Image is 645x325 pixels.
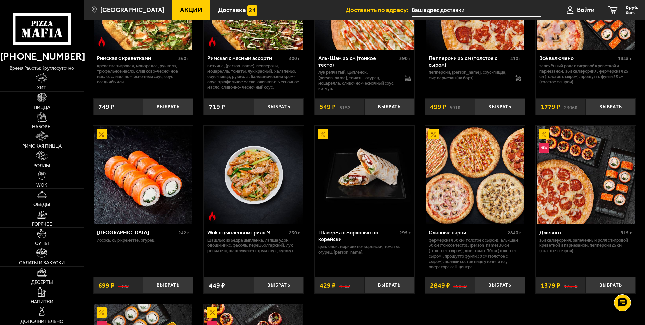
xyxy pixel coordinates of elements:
span: 400 г [289,56,300,61]
a: АкционныйНовинкаДжекпот [536,126,636,224]
a: АкционныйСлавные парни [425,126,525,224]
img: Акционный [318,129,328,139]
div: [GEOGRAPHIC_DATA] [97,229,177,236]
span: Акции [180,7,202,13]
button: Выбрать [254,98,304,115]
span: Горячее [32,221,52,226]
div: Джекпот [539,229,619,236]
span: 295 г [399,230,411,236]
span: Обеды [33,202,50,207]
a: АкционныйШаверма с морковью по-корейски [315,126,415,224]
div: Wok с цыпленком гриль M [207,229,287,236]
a: АкционныйФиладельфия [93,126,193,224]
img: Новинка [539,143,549,153]
span: 549 ₽ [320,104,336,110]
div: Римская с мясным ассорти [207,55,287,61]
img: Джекпот [537,126,635,224]
input: Ваш адрес доставки [412,4,541,17]
span: 449 ₽ [209,282,225,289]
span: Доставить по адресу: [346,7,412,13]
span: 2849 ₽ [430,282,450,289]
span: 0 руб. [626,5,638,10]
span: [GEOGRAPHIC_DATA] [100,7,164,13]
p: ветчина, [PERSON_NAME], пепперони, моцарелла, томаты, лук красный, халапеньо, соус-пицца, руккола... [207,63,300,90]
s: 3985 ₽ [453,282,467,289]
span: Роллы [33,163,50,168]
div: Всё включено [539,55,616,61]
p: цыпленок, морковь по-корейски, томаты, огурец, [PERSON_NAME]. [318,244,411,255]
p: шашлык из бедра цыплёнка, лапша удон, овощи микс, фасоль, перец болгарский, лук репчатый, шашлычн... [207,238,300,254]
button: Выбрать [364,277,414,294]
img: Акционный [539,129,549,139]
span: 2840 г [508,230,521,236]
s: 591 ₽ [450,104,460,110]
span: 0 шт. [626,11,638,15]
div: Римская с креветками [97,55,177,61]
p: креветка тигровая, моцарелла, руккола, трюфельное масло, оливково-чесночное масло, сливочно-чесно... [97,63,190,85]
img: Акционный [428,129,439,139]
span: Войти [577,7,595,13]
span: 242 г [178,230,189,236]
p: Фермерская 30 см (толстое с сыром), Аль-Шам 30 см (тонкое тесто), [PERSON_NAME] 30 см (толстое с ... [429,238,521,270]
button: Выбрать [143,277,193,294]
div: Пепперони 25 см (толстое с сыром) [429,55,509,68]
span: 360 г [178,56,189,61]
span: Доставка [218,7,246,13]
s: 1757 ₽ [564,282,577,289]
span: 390 г [399,56,411,61]
span: 1379 ₽ [541,282,560,289]
p: лук репчатый, цыпленок, [PERSON_NAME], томаты, огурец, моцарелла, сливочно-чесночный соус, кетчуп. [318,70,398,91]
img: Шаверма с морковью по-корейски [315,126,414,224]
img: Острое блюдо [207,211,217,221]
span: 1779 ₽ [541,104,560,110]
div: Аль-Шам 25 см (тонкое тесто) [318,55,398,68]
s: 470 ₽ [339,282,350,289]
s: 749 ₽ [118,282,129,289]
img: Акционный [207,307,217,318]
span: Пицца [34,105,50,110]
button: Выбрать [475,98,525,115]
span: Супы [35,241,49,246]
img: Акционный [97,129,107,139]
img: Филадельфия [94,126,192,224]
span: Дополнительно [20,319,63,324]
span: Напитки [31,299,53,304]
button: Выбрать [586,98,636,115]
span: 915 г [621,230,632,236]
span: 499 ₽ [430,104,446,110]
button: Выбрать [475,277,525,294]
span: WOK [36,183,47,187]
span: 719 ₽ [209,104,225,110]
div: Шаверма с морковью по-корейски [318,229,398,242]
s: 618 ₽ [339,104,350,110]
p: лосось, Сыр креметте, огурец. [97,238,190,243]
img: 15daf4d41897b9f0e9f617042186c801.svg [247,5,257,16]
button: Выбрать [254,277,304,294]
span: Римская пицца [22,144,62,148]
a: Острое блюдоWok с цыпленком гриль M [204,126,304,224]
img: Славные парни [426,126,524,224]
span: 429 ₽ [320,282,336,289]
p: Эби Калифорния, Запечённый ролл с тигровой креветкой и пармезаном, Пепперони 25 см (толстое с сыр... [539,238,632,254]
span: Хит [37,85,46,90]
p: пепперони, [PERSON_NAME], соус-пицца, сыр пармезан (на борт). [429,70,509,81]
span: Десерты [31,280,53,285]
span: 1345 г [618,56,632,61]
img: Wok с цыпленком гриль M [204,126,303,224]
span: 699 ₽ [98,282,115,289]
button: Выбрать [586,277,636,294]
div: Славные парни [429,229,506,236]
s: 2306 ₽ [564,104,577,110]
img: Острое блюдо [207,37,217,47]
img: Острое блюдо [97,37,107,47]
span: 749 ₽ [98,104,115,110]
p: Запечённый ролл с тигровой креветкой и пармезаном, Эби Калифорния, Фермерская 25 см (толстое с сы... [539,63,632,85]
button: Выбрать [364,98,414,115]
button: Выбрать [143,98,193,115]
span: 410 г [510,56,521,61]
span: 230 г [289,230,300,236]
span: Салаты и закуски [19,260,65,265]
img: Акционный [97,307,107,318]
span: Наборы [32,124,52,129]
